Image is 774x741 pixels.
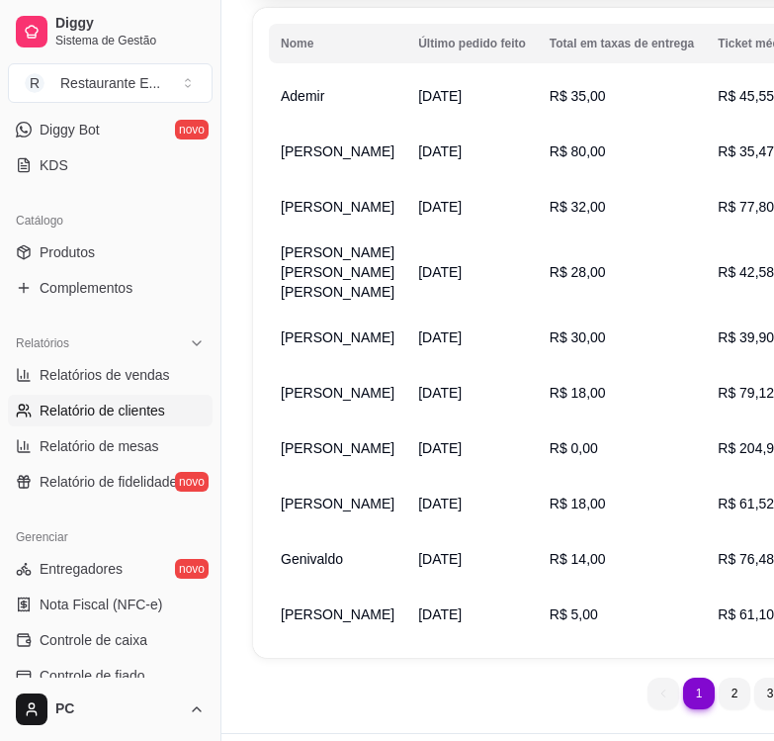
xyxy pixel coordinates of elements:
[550,329,606,345] span: R$ 30,00
[718,264,774,280] span: R$ 42,58
[8,359,213,391] a: Relatórios de vendas
[281,244,394,300] span: [PERSON_NAME] [PERSON_NAME] [PERSON_NAME]
[418,606,462,622] span: [DATE]
[550,496,606,511] span: R$ 18,00
[40,559,123,579] span: Entregadores
[8,686,213,733] button: PC
[718,143,774,159] span: R$ 35,47
[8,63,213,103] button: Select a team
[8,149,213,181] a: KDS
[8,395,213,426] a: Relatório de clientes
[550,440,598,456] span: R$ 0,00
[718,88,774,104] span: R$ 45,55
[550,551,606,567] span: R$ 14,00
[418,199,462,215] span: [DATE]
[538,24,707,63] th: Total em taxas de entrega
[8,521,213,553] div: Gerenciar
[269,24,406,63] th: Nome
[281,88,324,104] span: Ademir
[40,120,100,139] span: Diggy Bot
[418,551,462,567] span: [DATE]
[550,88,606,104] span: R$ 35,00
[281,440,394,456] span: [PERSON_NAME]
[8,114,213,145] a: Diggy Botnovo
[281,329,394,345] span: [PERSON_NAME]
[40,365,170,385] span: Relatórios de vendas
[418,264,462,280] span: [DATE]
[40,595,162,614] span: Nota Fiscal (NFC-e)
[418,496,462,511] span: [DATE]
[418,440,462,456] span: [DATE]
[281,496,394,511] span: [PERSON_NAME]
[25,73,44,93] span: R
[718,199,774,215] span: R$ 77,80
[40,278,132,298] span: Complementos
[683,678,715,709] li: pagination item 1 active
[550,264,606,280] span: R$ 28,00
[40,155,68,175] span: KDS
[55,15,205,33] span: Diggy
[719,678,750,709] li: pagination item 2
[55,33,205,48] span: Sistema de Gestão
[550,199,606,215] span: R$ 32,00
[418,385,462,401] span: [DATE]
[718,329,774,345] span: R$ 39,90
[718,385,774,401] span: R$ 79,12
[281,606,394,622] span: [PERSON_NAME]
[281,385,394,401] span: [PERSON_NAME]
[550,143,606,159] span: R$ 80,00
[8,272,213,304] a: Complementos
[281,199,394,215] span: [PERSON_NAME]
[406,24,538,63] th: Último pedido feito
[40,436,159,456] span: Relatório de mesas
[718,551,774,567] span: R$ 76,48
[8,589,213,620] a: Nota Fiscal (NFC-e)
[60,73,160,93] div: Restaurante E ...
[718,606,774,622] span: R$ 61,10
[16,335,69,351] span: Relatórios
[55,700,181,718] span: PC
[550,606,598,622] span: R$ 5,00
[8,430,213,462] a: Relatório de mesas
[8,660,213,692] a: Controle de fiado
[281,551,343,567] span: Genivaldo
[40,401,165,420] span: Relatório de clientes
[8,205,213,236] div: Catálogo
[418,329,462,345] span: [DATE]
[40,666,145,686] span: Controle de fiado
[8,553,213,585] a: Entregadoresnovo
[40,242,95,262] span: Produtos
[281,143,394,159] span: [PERSON_NAME]
[40,630,147,650] span: Controle de caixa
[40,472,177,492] span: Relatório de fidelidade
[418,143,462,159] span: [DATE]
[8,8,213,55] a: DiggySistema de Gestão
[8,236,213,268] a: Produtos
[8,624,213,656] a: Controle de caixa
[718,496,774,511] span: R$ 61,52
[550,385,606,401] span: R$ 18,00
[8,466,213,498] a: Relatório de fidelidadenovo
[418,88,462,104] span: [DATE]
